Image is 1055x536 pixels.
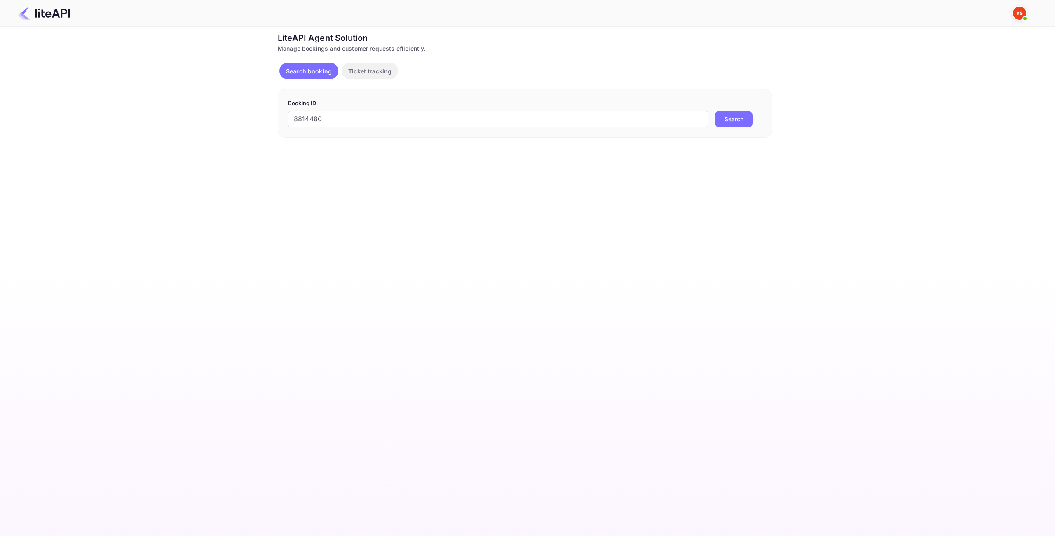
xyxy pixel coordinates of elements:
p: Search booking [286,67,332,75]
p: Booking ID [288,99,762,108]
button: Search [715,111,753,127]
img: LiteAPI Logo [18,7,70,20]
input: Enter Booking ID (e.g., 63782194) [288,111,708,127]
img: Yandex Support [1013,7,1026,20]
div: Manage bookings and customer requests efficiently. [278,44,772,53]
p: Ticket tracking [348,67,392,75]
div: LiteAPI Agent Solution [278,32,772,44]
